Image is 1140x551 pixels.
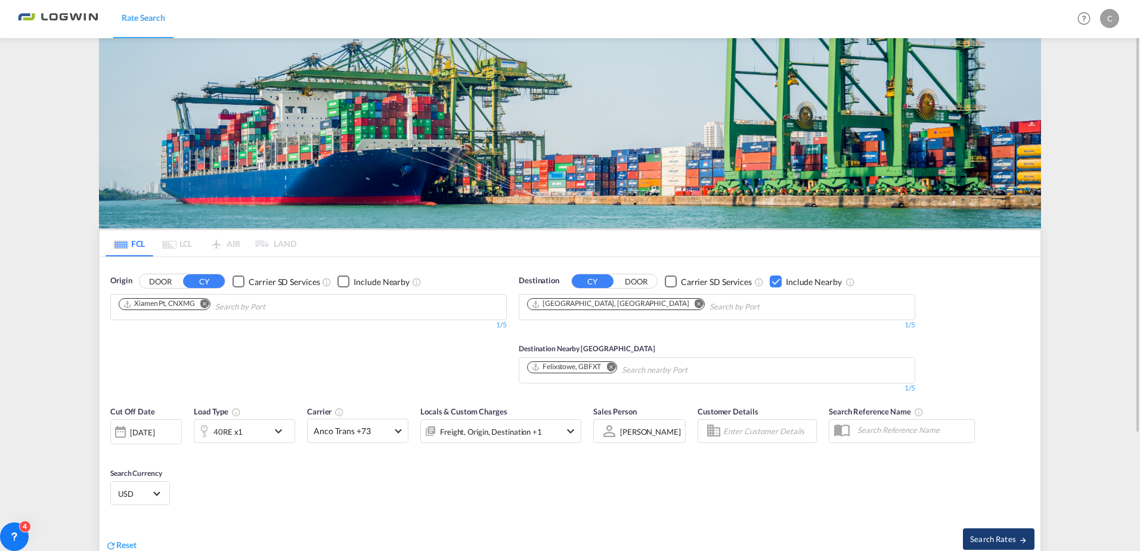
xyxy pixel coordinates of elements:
span: Rate Search [122,13,165,23]
span: Load Type [194,407,241,416]
img: bild-fuer-ratentool.png [99,38,1041,228]
md-icon: icon-chevron-down [271,424,292,438]
span: Sales Person [593,407,637,416]
div: 1/5 [110,320,507,330]
div: 40RE x1icon-chevron-down [194,419,295,443]
button: DOOR [140,275,181,289]
md-select: Sales Person: Chris McCarthy [619,423,682,440]
span: Anco Trans +73 [314,425,391,437]
span: Destination [519,275,559,287]
span: Origin [110,275,132,287]
div: Xiamen Pt, CNXMG [123,299,194,309]
button: CY [572,274,614,288]
button: CY [183,274,225,288]
span: Search Reference Name [829,407,924,416]
md-chips-wrap: Chips container. Use arrow keys to select chips. [117,295,333,317]
md-icon: Your search will be saved by the below given name [914,407,924,417]
md-icon: Unchecked: Search for CY (Container Yard) services for all selected carriers.Checked : Search for... [322,277,332,287]
div: London Gateway Port, GBLGP [531,299,689,309]
div: Press delete to remove this chip. [123,299,197,309]
span: USD [118,488,151,499]
md-checkbox: Checkbox No Ink [337,275,410,287]
md-pagination-wrapper: Use the left and right arrow keys to navigate between tabs [106,230,296,256]
span: Search Rates [970,534,1027,544]
button: Remove [686,299,704,311]
md-datepicker: Select [110,443,119,459]
md-icon: The selected Trucker/Carrierwill be displayed in the rate results If the rates are from another f... [334,407,344,417]
div: Carrier SD Services [249,276,320,288]
div: [PERSON_NAME] [620,427,681,437]
button: Remove [192,299,210,311]
div: Include Nearby [786,276,842,288]
span: Carrier [307,407,344,416]
md-tab-item: FCL [106,230,153,256]
md-icon: icon-arrow-right [1019,536,1027,544]
md-icon: icon-chevron-down [563,424,578,438]
div: C [1100,9,1119,28]
button: Search Ratesicon-arrow-right [963,528,1034,550]
div: Carrier SD Services [681,276,752,288]
input: Chips input. [215,298,329,317]
div: Include Nearby [354,276,410,288]
span: Reset [116,540,137,550]
img: bc73a0e0d8c111efacd525e4c8ad7d32.png [18,5,98,32]
button: Remove [599,362,617,374]
div: Press delete to remove this chip. [531,299,691,309]
md-checkbox: Checkbox No Ink [770,275,842,287]
div: Press delete to remove this chip. [531,362,603,372]
div: [DATE] [130,427,154,438]
div: Freight Origin Destination Factory Stuffingicon-chevron-down [420,419,581,443]
span: Customer Details [698,407,758,416]
md-chips-wrap: Chips container. Use arrow keys to select chips. [525,358,740,380]
md-checkbox: Checkbox No Ink [665,275,752,287]
div: Felixstowe, GBFXT [531,362,601,372]
div: 1/5 [519,320,915,330]
div: Help [1074,8,1100,30]
div: [DATE] [110,419,182,444]
button: DOOR [615,275,657,289]
input: Enter Customer Details [723,422,813,440]
md-icon: Unchecked: Search for CY (Container Yard) services for all selected carriers.Checked : Search for... [754,277,764,287]
md-icon: icon-refresh [106,540,116,551]
md-icon: Unchecked: Ignores neighbouring ports when fetching rates.Checked : Includes neighbouring ports w... [845,277,855,287]
input: Search nearby Port [622,361,735,380]
md-checkbox: Checkbox No Ink [233,275,320,287]
span: Destination Nearby [GEOGRAPHIC_DATA] [519,344,655,353]
md-icon: icon-information-outline [231,407,241,417]
md-select: Select Currency: $ USDUnited States Dollar [117,485,163,502]
span: Locals & Custom Charges [420,407,507,416]
div: Freight Origin Destination Factory Stuffing [440,423,542,440]
span: Help [1074,8,1094,29]
md-chips-wrap: Chips container. Use arrow keys to select chips. [525,295,828,317]
input: Search Reference Name [851,421,974,439]
input: Chips input. [710,298,823,317]
div: 1/5 [519,383,915,394]
div: 40RE x1 [213,423,243,440]
span: Search Currency [110,469,162,478]
md-icon: Unchecked: Ignores neighbouring ports when fetching rates.Checked : Includes neighbouring ports w... [412,277,422,287]
span: Cut Off Date [110,407,155,416]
